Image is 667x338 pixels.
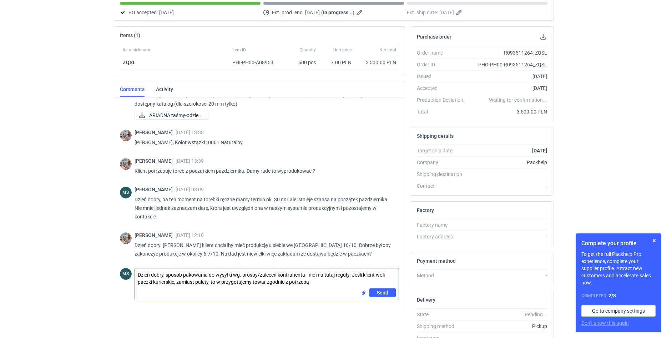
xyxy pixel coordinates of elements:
div: Order name [417,49,469,56]
span: [DATE] [305,8,320,17]
span: [PERSON_NAME] [135,187,176,192]
div: R093511264_ZQSL [469,49,547,56]
span: [PERSON_NAME] [135,158,176,164]
span: Unit price [333,47,352,53]
div: 7.00 PLN [322,59,352,66]
span: [PERSON_NAME] [135,232,176,238]
h2: Payment method [417,258,456,264]
span: Quantity [299,47,316,53]
div: Est. prod. end: [263,8,404,17]
button: Skip for now [650,236,658,245]
em: ( [321,10,323,15]
h2: Delivery [417,297,435,303]
button: Edit estimated shipping date [455,8,464,17]
figcaption: MS [120,268,132,280]
div: Factory name [417,221,469,228]
div: Accepted [417,85,469,92]
div: - [469,182,547,190]
div: [DATE] [469,73,547,80]
img: Michał Palasek [120,130,132,141]
span: [DATE] [439,8,454,17]
div: PO accepted: [120,8,261,17]
figcaption: MS [120,187,132,198]
div: Completed: [581,292,656,299]
span: Item nickname [123,47,151,53]
div: Target ship date [417,147,469,154]
div: - [469,221,547,228]
div: Order ID [417,61,469,68]
strong: 2 / 8 [608,293,616,298]
img: Michał Palasek [120,232,132,244]
button: Download PO [539,32,547,41]
div: State [417,311,469,318]
span: Send [377,290,388,295]
div: Method [417,272,469,279]
a: Go to company settings [581,305,656,317]
a: Activity [156,81,173,97]
div: 3 500.00 PLN [469,108,547,115]
div: PHI-PH00-A08953 [232,59,280,66]
a: ARIADNA taśmy-odzież... [135,111,208,120]
div: - [469,272,547,279]
span: [DATE] 12:10 [176,232,204,238]
div: Pickup [469,323,547,330]
h1: Complete your profile [581,239,656,248]
span: [DATE] [159,8,174,17]
div: Factory address [417,233,469,240]
div: Production Deviation [417,96,469,104]
div: Packhelp [469,159,547,166]
div: Issued [417,73,469,80]
div: Michał Sokołowski [120,187,132,198]
a: ZQSL [123,60,136,65]
div: Shipping destination [417,171,469,178]
strong: In progress... [323,10,353,15]
div: PHO-PH00-R093511264_ZQSL [469,61,547,68]
p: Dzień dobry, bawełniany sznurek +0,60 zł netto/szt. (alternatywa PPtlace -> +0,35 zł netto/szt.).... [135,91,393,108]
span: Item ID [232,47,246,53]
span: [PERSON_NAME] [135,130,176,135]
span: [DATE] 13:39 [176,158,204,164]
h2: Purchase order [417,34,451,40]
p: To get the full Packhelp Pro experience, complete your supplier profile. Attract new customers an... [581,251,656,286]
button: Send [369,288,396,297]
div: Contact [417,182,469,190]
div: Total [417,108,469,115]
em: Pending... [525,312,547,317]
em: ) [353,10,354,15]
div: ARIADNA taśmy-odzieżowe_kolorystyka(5)-1.pdf [135,111,206,120]
p: Dzień dobry, na ten moment na torebki ręczne mamy termin ok. 30 dni, ale istnieje szansa na począ... [135,195,393,221]
div: [DATE] [469,85,547,92]
span: Net total [379,47,396,53]
strong: [DATE] [532,148,547,153]
em: Waiting for confirmation... [489,96,547,104]
button: Don’t show this again [581,319,629,327]
span: [DATE] 13:38 [176,130,204,135]
div: Shipping method [417,323,469,330]
p: Dzień dobry. [PERSON_NAME] klient chciałby mieć produkcję u siebie we [GEOGRAPHIC_DATA] 10/10. Do... [135,241,393,258]
p: Klient potrzebuje toreb z poczatkiem pazdziernika. Damy rade to wyprodukowac ? [135,167,393,175]
span: [DATE] 08:09 [176,187,204,192]
a: Comments [120,81,145,97]
div: 500 pcs [283,56,319,69]
div: Michał Sokołowski [120,268,132,280]
button: Edit estimated production end date [356,8,364,17]
textarea: Dzień dobry, sposób pakowania do wysyłki wg. prośby/zaleceń kontrahenta - nie ma tutaj reguły. Je... [135,268,399,288]
h2: Factory [417,207,434,213]
span: ARIADNA taśmy-odzież... [149,111,202,119]
h2: Items (1) [120,32,140,38]
div: - [469,233,547,240]
p: [PERSON_NAME], Kolor wstązki : 0001 Naturalny [135,138,393,147]
div: Company [417,159,469,166]
img: Michał Palasek [120,158,132,170]
div: 3 500.00 PLN [357,59,396,66]
h2: Shipping details [417,133,454,139]
div: Est. ship date: [407,8,547,17]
